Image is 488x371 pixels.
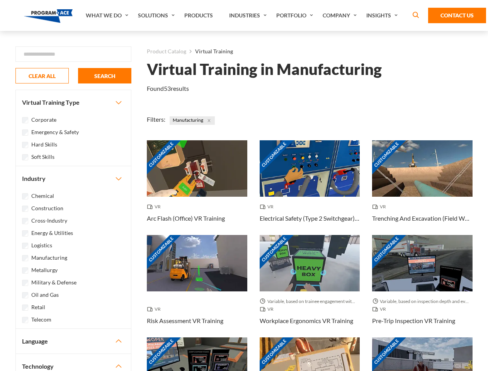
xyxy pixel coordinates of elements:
input: Logistics [22,243,28,249]
input: Construction [22,206,28,212]
h3: Electrical Safety (Type 2 Switchgear) VR Training [260,214,360,223]
span: VR [372,203,389,211]
em: 53 [164,85,171,92]
span: Manufacturing [170,116,215,125]
input: Oil and Gas [22,292,28,298]
label: Metallurgy [31,266,58,274]
input: Energy & Utilities [22,230,28,237]
h3: Workplace Ergonomics VR Training [260,316,353,325]
a: Customizable Thumbnail - Pre-Trip Inspection VR Training Variable, based on inspection depth and ... [372,235,473,337]
label: Telecom [31,315,51,324]
a: Customizable Thumbnail - Workplace Ergonomics VR Training Variable, based on trainee engagement w... [260,235,360,337]
a: Customizable Thumbnail - Electrical Safety (Type 2 Switchgear) VR Training VR Electrical Safety (... [260,140,360,235]
button: CLEAR ALL [15,68,69,83]
span: VR [147,305,164,313]
label: Energy & Utilities [31,229,73,237]
label: Oil and Gas [31,291,59,299]
input: Manufacturing [22,255,28,261]
a: Customizable Thumbnail - Arc Flash (Office) VR Training VR Arc Flash (Office) VR Training [147,140,247,235]
label: Logistics [31,241,52,250]
span: Variable, based on trainee engagement with exercises. [260,298,360,305]
a: Contact Us [428,8,486,23]
input: Chemical [22,193,28,199]
label: Manufacturing [31,254,67,262]
input: Hard Skills [22,142,28,148]
label: Chemical [31,192,54,200]
h3: Arc Flash (Office) VR Training [147,214,225,223]
input: Military & Defense [22,280,28,286]
label: Hard Skills [31,140,57,149]
input: Telecom [22,317,28,323]
a: Customizable Thumbnail - Risk Assessment VR Training VR Risk Assessment VR Training [147,235,247,337]
button: Close [205,116,213,125]
button: Language [16,329,131,354]
input: Corporate [22,117,28,123]
label: Corporate [31,116,56,124]
span: VR [372,305,389,313]
span: Filters: [147,116,165,123]
input: Soft Skills [22,154,28,160]
span: VR [260,203,277,211]
label: Construction [31,204,63,213]
h1: Virtual Training in Manufacturing [147,63,382,76]
input: Cross-Industry [22,218,28,224]
span: Variable, based on inspection depth and event interaction. [372,298,473,305]
span: VR [260,305,277,313]
a: Product Catalog [147,46,186,56]
label: Military & Defense [31,278,77,287]
h3: Trenching And Excavation (Field Work) VR Training [372,214,473,223]
h3: Pre-Trip Inspection VR Training [372,316,455,325]
span: VR [147,203,164,211]
p: Found results [147,84,189,93]
h3: Risk Assessment VR Training [147,316,223,325]
label: Retail [31,303,45,311]
label: Cross-Industry [31,216,67,225]
label: Soft Skills [31,153,54,161]
button: Industry [16,166,131,191]
a: Customizable Thumbnail - Trenching And Excavation (Field Work) VR Training VR Trenching And Excav... [372,140,473,235]
button: Virtual Training Type [16,90,131,115]
input: Emergency & Safety [22,129,28,136]
nav: breadcrumb [147,46,473,56]
input: Metallurgy [22,267,28,274]
label: Emergency & Safety [31,128,79,136]
img: Program-Ace [24,9,73,23]
li: Virtual Training [186,46,233,56]
input: Retail [22,305,28,311]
